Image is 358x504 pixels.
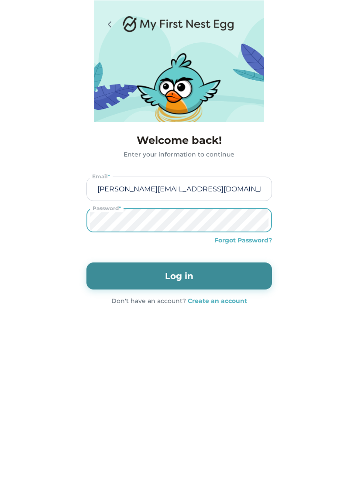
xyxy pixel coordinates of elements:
[111,296,186,306] div: Don't have an account?
[188,297,247,305] strong: Create an account
[214,236,272,245] div: Forgot Password?
[86,150,272,159] div: Enter your information to continue
[123,15,234,33] img: Logo.png
[86,262,272,289] button: Log in
[130,50,228,131] img: nest-v04%202.png
[89,177,269,201] input: Email
[89,173,113,180] div: Email
[86,133,272,148] h4: Welcome back!
[90,204,124,212] div: Password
